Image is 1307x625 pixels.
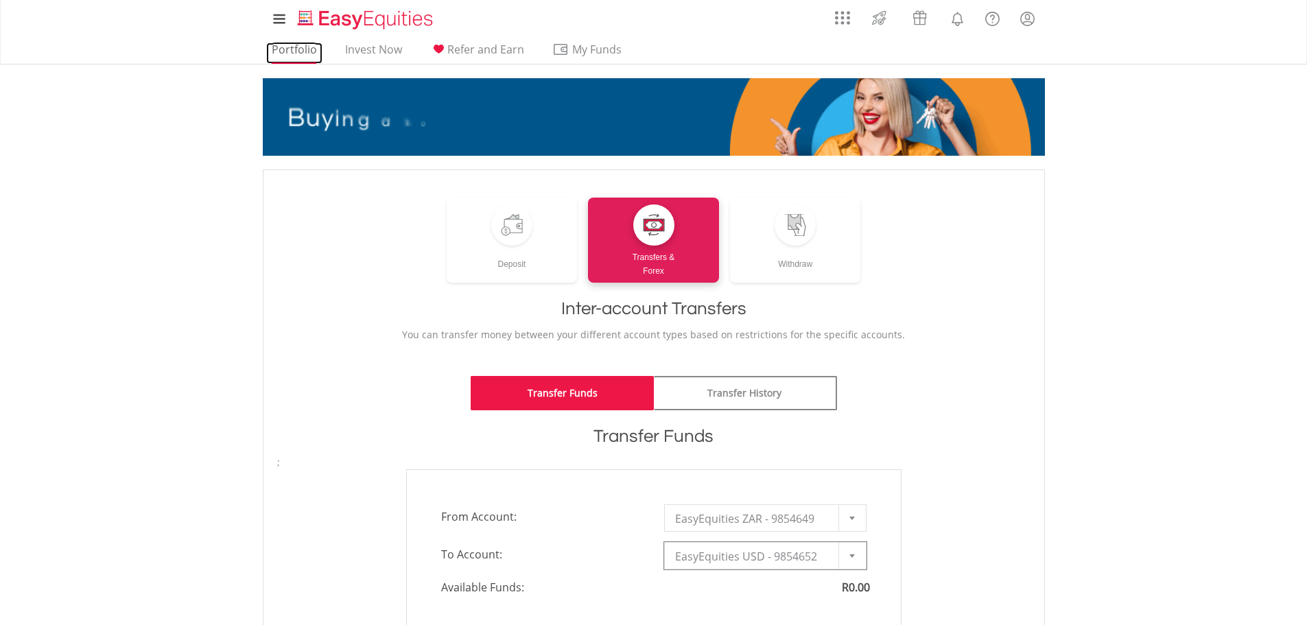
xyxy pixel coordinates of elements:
[899,3,940,29] a: Vouchers
[277,424,1031,449] h1: Transfer Funds
[842,580,870,595] span: R0.00
[552,40,642,58] span: My Funds
[675,543,835,570] span: EasyEquities USD - 9854652
[868,7,891,29] img: thrive-v2.svg
[431,504,654,529] span: From Account:
[588,198,719,283] a: Transfers &Forex
[431,542,654,567] span: To Account:
[266,43,322,64] a: Portfolio
[908,7,931,29] img: vouchers-v2.svg
[292,3,438,31] a: Home page
[1010,3,1045,34] a: My Profile
[447,42,524,57] span: Refer and Earn
[675,505,835,532] span: EasyEquities ZAR - 9854649
[730,246,861,271] div: Withdraw
[471,376,654,410] a: Transfer Funds
[835,10,850,25] img: grid-menu-icon.svg
[975,3,1010,31] a: FAQ's and Support
[588,246,719,278] div: Transfers & Forex
[940,3,975,31] a: Notifications
[340,43,408,64] a: Invest Now
[730,198,861,283] a: Withdraw
[447,246,578,271] div: Deposit
[447,198,578,283] a: Deposit
[277,328,1031,342] p: You can transfer money between your different account types based on restrictions for the specifi...
[654,376,837,410] a: Transfer History
[277,296,1031,321] h1: Inter-account Transfers
[263,78,1045,156] img: EasyMortage Promotion Banner
[425,43,530,64] a: Refer and Earn
[295,8,438,31] img: EasyEquities_Logo.png
[826,3,859,25] a: AppsGrid
[431,580,654,595] span: Available Funds:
